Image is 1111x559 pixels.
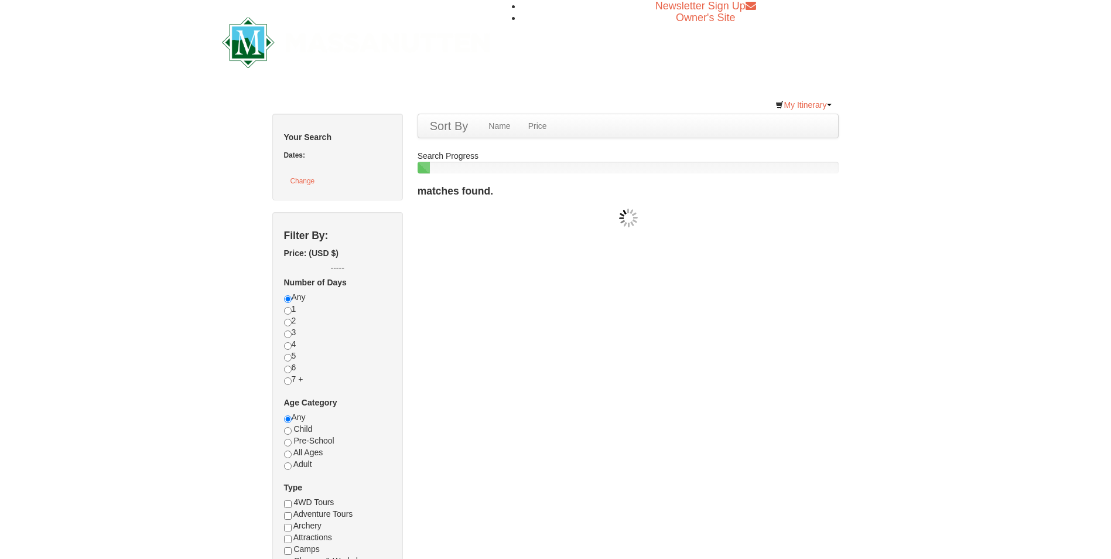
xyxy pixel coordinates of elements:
button: Change [284,173,322,189]
span: Camps [293,544,319,554]
img: Massanutten Resort Logo [222,17,490,68]
span: -- [331,263,336,272]
img: wait gif [619,209,638,227]
a: Price [519,114,556,138]
span: Pre-School [293,436,334,445]
span: All Ages [293,448,323,457]
div: Search Progress [418,150,839,173]
strong: Age Category [284,398,337,407]
span: -- [339,263,344,272]
span: Attractions [293,533,332,542]
div: Any [284,411,391,482]
h4: matches found. [418,185,839,197]
strong: Dates: [284,151,305,159]
a: My Itinerary [768,96,839,114]
span: Child [293,424,312,434]
a: Massanutten Resort [222,27,490,54]
a: Owner's Site [676,12,735,23]
strong: Price: (USD $) [284,248,339,258]
strong: Type [284,483,303,492]
h5: Your Search [284,131,391,143]
div: Any 1 2 3 4 5 6 7 + [284,291,391,397]
span: Adult [293,459,312,469]
strong: Number of Days [284,278,347,287]
label: - [284,262,391,274]
a: Sort By [418,114,480,138]
h4: Filter By: [284,230,391,241]
span: Archery [293,521,322,530]
a: Name [480,114,519,138]
span: Adventure Tours [293,509,353,519]
span: 4WD Tours [293,497,334,507]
